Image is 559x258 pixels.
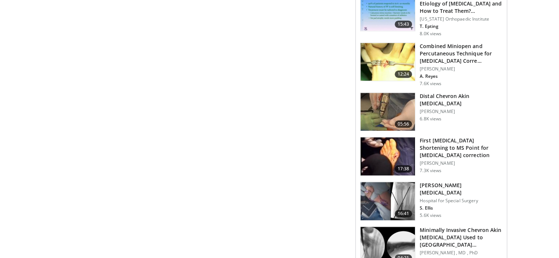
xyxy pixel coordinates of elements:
[420,92,502,107] h3: Distal Chevron Akin [MEDICAL_DATA]
[420,212,441,218] p: 5.6K views
[420,137,502,159] h3: First [MEDICAL_DATA] Shortening to MS Point for [MEDICAL_DATA] correction
[360,43,502,87] a: 12:24 Combined Miniopen and Percutaneous Technique for [MEDICAL_DATA] Corre… [PERSON_NAME] A. Rey...
[395,210,412,217] span: 16:41
[420,81,441,87] p: 7.6K views
[395,165,412,172] span: 17:38
[420,116,441,122] p: 6.8K views
[420,198,502,204] p: Hospital for Special Surgery
[395,21,412,28] span: 15:43
[420,160,502,166] p: [PERSON_NAME]
[360,92,502,131] a: 05:56 Distal Chevron Akin [MEDICAL_DATA] [PERSON_NAME] 6.8K views
[360,182,502,221] a: 16:41 [PERSON_NAME] [MEDICAL_DATA] Hospital for Special Surgery S. Ellis 5.6K views
[420,168,441,174] p: 7.3K views
[395,70,412,78] span: 12:24
[420,73,502,79] p: A. Reyes
[420,250,502,256] p: [PERSON_NAME] , MD , PhD
[420,226,502,248] h3: Minimally Invasive Chevron Akin [MEDICAL_DATA] Used to [GEOGRAPHIC_DATA]…
[420,31,441,37] p: 8.0K views
[361,137,415,175] img: xX2wXF35FJtYfXNX5hMDoxOjBrOw-uIx_1.150x105_q85_crop-smart_upscale.jpg
[361,93,415,131] img: abb9f310-2826-487f-ae75-9336bcd83bb7.150x105_q85_crop-smart_upscale.jpg
[420,182,502,196] h3: [PERSON_NAME] [MEDICAL_DATA]
[420,66,502,72] p: [PERSON_NAME]
[395,120,412,128] span: 05:56
[420,16,502,22] p: [US_STATE] Orthopaedic Institute
[360,137,502,176] a: 17:38 First [MEDICAL_DATA] Shortening to MS Point for [MEDICAL_DATA] correction [PERSON_NAME] 7.3...
[420,109,502,115] p: [PERSON_NAME]
[420,43,502,65] h3: Combined Miniopen and Percutaneous Technique for [MEDICAL_DATA] Corre…
[420,205,502,211] p: S. Ellis
[361,43,415,81] img: 3e364f3d-686f-4e9c-95fc-b5685a857d88.150x105_q85_crop-smart_upscale.jpg
[420,23,502,29] p: T. Epting
[361,182,415,220] img: c5151720-8caa-4a76-8283-e6ec7de3c576.150x105_q85_crop-smart_upscale.jpg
